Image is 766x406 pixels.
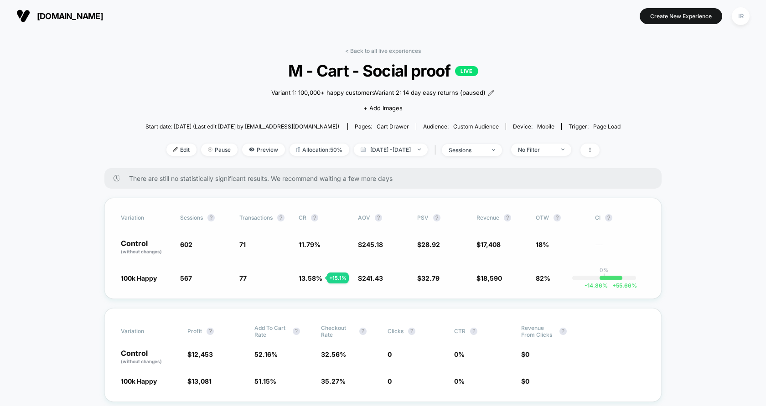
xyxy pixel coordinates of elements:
[208,147,212,152] img: end
[492,149,495,151] img: end
[536,241,549,248] span: 18%
[121,240,171,255] p: Control
[476,274,502,282] span: $
[187,377,212,385] span: $
[173,147,178,152] img: edit
[454,350,465,358] span: 0 %
[299,214,306,221] span: CR
[506,123,561,130] span: Device:
[296,147,300,152] img: rebalance
[561,149,564,150] img: end
[191,377,212,385] span: 13,081
[537,123,554,130] span: mobile
[423,123,499,130] div: Audience:
[121,214,171,221] span: Variation
[449,147,485,154] div: sessions
[470,328,477,335] button: ?
[121,249,162,254] span: (without changes)
[421,274,440,282] span: 32.79
[187,328,202,334] span: Profit
[375,214,382,221] button: ?
[14,9,106,23] button: [DOMAIN_NAME]
[121,349,178,365] p: Control
[207,328,214,335] button: ?
[525,350,529,358] span: 0
[359,328,367,335] button: ?
[455,66,478,76] p: LIVE
[593,123,621,130] span: Page Load
[388,328,404,334] span: Clicks
[454,377,465,385] span: 0 %
[254,350,278,358] span: 52.16 %
[321,324,355,338] span: Checkout Rate
[612,282,616,289] span: +
[453,123,499,130] span: Custom Audience
[388,377,392,385] span: 0
[476,214,499,221] span: Revenue
[327,272,349,283] div: + 15.1 %
[207,214,215,221] button: ?
[293,328,300,335] button: ?
[358,214,370,221] span: AOV
[121,274,157,282] span: 100k Happy
[732,7,750,25] div: IR
[729,7,752,26] button: IR
[254,324,288,338] span: Add To Cart Rate
[559,328,567,335] button: ?
[254,377,276,385] span: 51.15 %
[290,144,349,156] span: Allocation: 50%
[554,214,561,221] button: ?
[201,144,238,156] span: Pause
[361,147,366,152] img: calendar
[417,214,429,221] span: PSV
[169,61,596,80] span: M - Cart - Social proof
[377,123,409,130] span: cart drawer
[600,267,609,273] p: 0%
[187,350,213,358] span: $
[521,377,529,385] span: $
[180,274,192,282] span: 567
[180,214,203,221] span: Sessions
[321,350,346,358] span: 32.56 %
[603,273,605,280] p: |
[608,282,637,289] span: 55.66 %
[121,377,157,385] span: 100k Happy
[121,359,162,364] span: (without changes)
[476,241,501,248] span: $
[166,144,197,156] span: Edit
[595,214,645,221] span: CI
[408,328,415,335] button: ?
[569,123,621,130] div: Trigger:
[16,9,30,23] img: Visually logo
[525,377,529,385] span: 0
[362,241,383,248] span: 245.18
[521,350,529,358] span: $
[321,377,346,385] span: 35.27 %
[432,144,442,157] span: |
[417,274,440,282] span: $
[454,328,466,334] span: CTR
[180,241,192,248] span: 602
[362,274,383,282] span: 241.43
[521,324,555,338] span: Revenue From Clicks
[271,88,486,98] span: Variant 1: 100,000+ happy customersVariant 2: 14 day easy returns (paused)
[299,241,321,248] span: 11.79 %
[481,241,501,248] span: 17,408
[37,11,103,21] span: [DOMAIN_NAME]
[421,241,440,248] span: 28.92
[311,214,318,221] button: ?
[640,8,722,24] button: Create New Experience
[504,214,511,221] button: ?
[481,274,502,282] span: 18,590
[358,241,383,248] span: $
[585,282,608,289] span: -14.86 %
[536,274,550,282] span: 82%
[358,274,383,282] span: $
[242,144,285,156] span: Preview
[299,274,322,282] span: 13.58 %
[363,104,403,112] span: + Add Images
[418,149,421,150] img: end
[345,47,421,54] a: < Back to all live experiences
[239,214,273,221] span: Transactions
[388,350,392,358] span: 0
